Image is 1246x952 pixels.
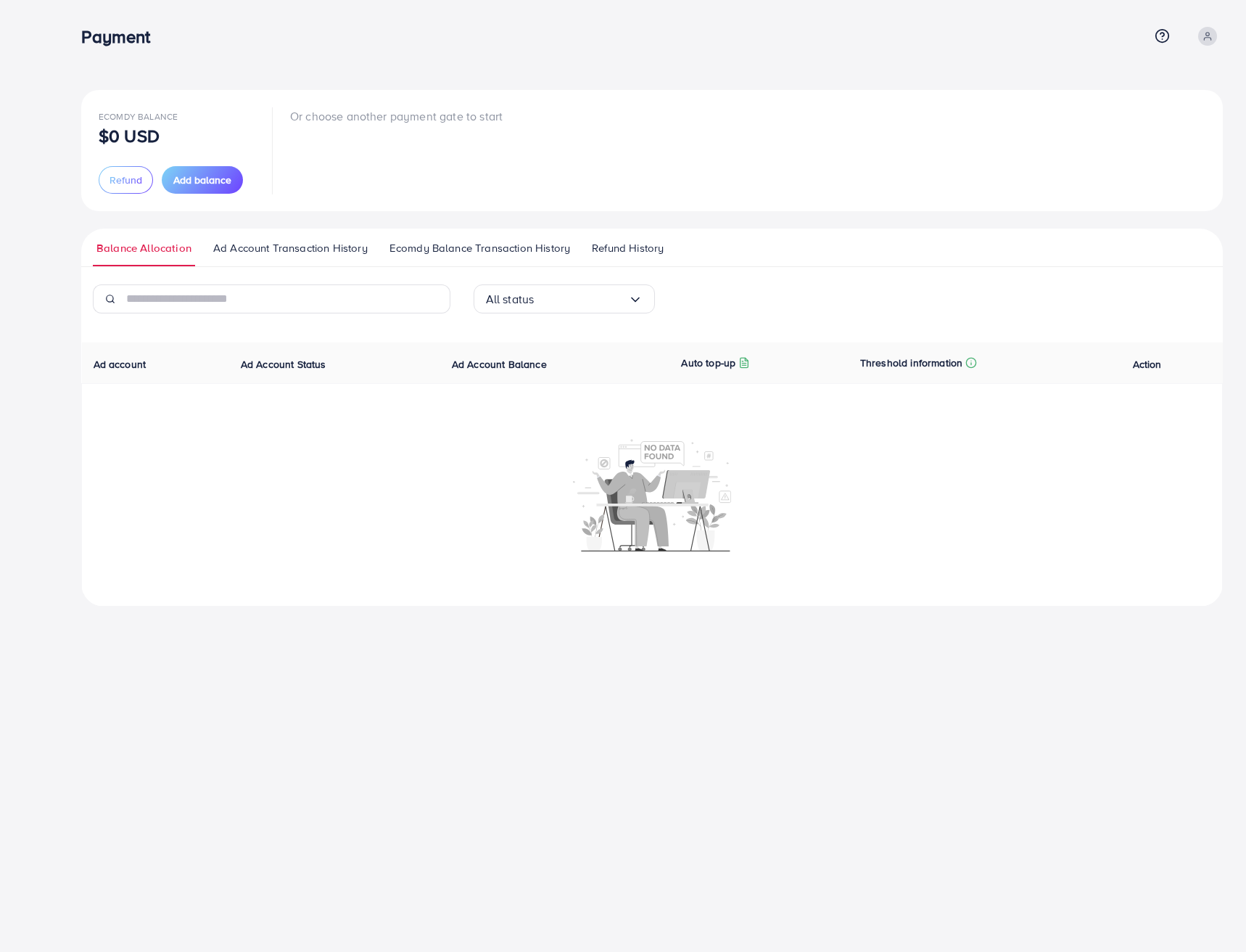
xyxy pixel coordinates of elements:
span: Add balance [173,173,231,187]
p: Or choose another payment gate to start [290,107,503,125]
span: Refund [110,173,142,187]
button: Add balance [162,166,243,194]
span: Ad Account Transaction History [213,240,368,256]
img: No account [573,438,731,551]
span: Ad Account Balance [452,357,547,372]
p: Auto top-up [681,354,735,372]
span: Ecomdy Balance Transaction History [389,240,570,256]
p: $0 USD [99,127,160,144]
button: Refund [99,166,153,194]
input: Search for option [534,288,627,311]
span: Refund History [592,240,664,256]
h3: Payment [81,26,162,47]
div: Search for option [474,284,655,313]
span: Action [1133,357,1162,372]
span: Ad Account Status [241,357,326,372]
span: Ecomdy Balance [99,110,178,123]
span: Balance Allocation [96,240,191,256]
span: Ad account [94,357,147,372]
p: Threshold information [860,354,962,372]
span: All status [486,288,535,311]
